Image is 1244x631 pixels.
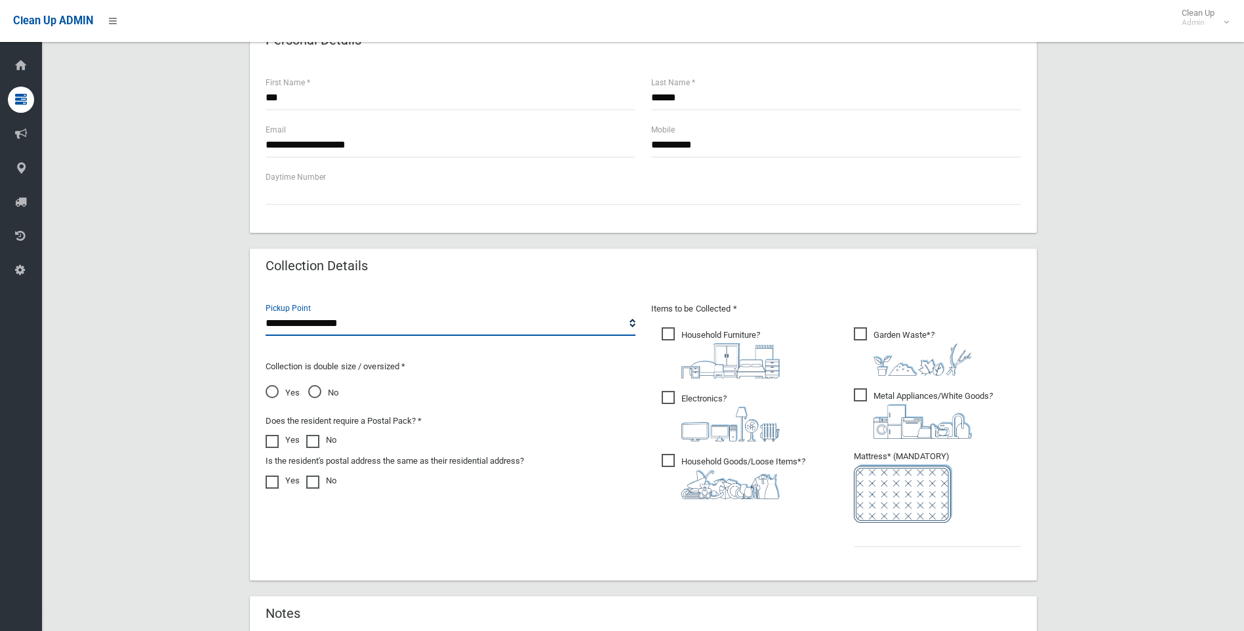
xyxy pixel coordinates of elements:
[873,343,972,376] img: 4fd8a5c772b2c999c83690221e5242e0.png
[681,407,780,441] img: 394712a680b73dbc3d2a6a3a7ffe5a07.png
[13,14,93,27] span: Clean Up ADMIN
[250,601,316,626] header: Notes
[306,473,336,489] label: No
[662,454,805,499] span: Household Goods/Loose Items*
[266,385,300,401] span: Yes
[266,453,524,469] label: Is the resident's postal address the same as their residential address?
[873,391,993,439] i: ?
[854,451,1021,523] span: Mattress* (MANDATORY)
[681,457,805,499] i: ?
[266,413,422,429] label: Does the resident require a Postal Pack? *
[681,343,780,378] img: aa9efdbe659d29b613fca23ba79d85cb.png
[854,388,993,439] span: Metal Appliances/White Goods
[681,330,780,378] i: ?
[662,327,780,378] span: Household Furniture
[266,473,300,489] label: Yes
[306,432,336,448] label: No
[266,432,300,448] label: Yes
[1182,18,1214,28] small: Admin
[651,301,1021,317] p: Items to be Collected *
[681,470,780,499] img: b13cc3517677393f34c0a387616ef184.png
[308,385,338,401] span: No
[681,394,780,441] i: ?
[873,404,972,439] img: 36c1b0289cb1767239cdd3de9e694f19.png
[1175,8,1228,28] span: Clean Up
[854,327,972,376] span: Garden Waste*
[662,391,780,441] span: Electronics
[250,253,384,279] header: Collection Details
[854,464,952,523] img: e7408bece873d2c1783593a074e5cb2f.png
[266,359,635,375] p: Collection is double size / oversized *
[873,330,972,376] i: ?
